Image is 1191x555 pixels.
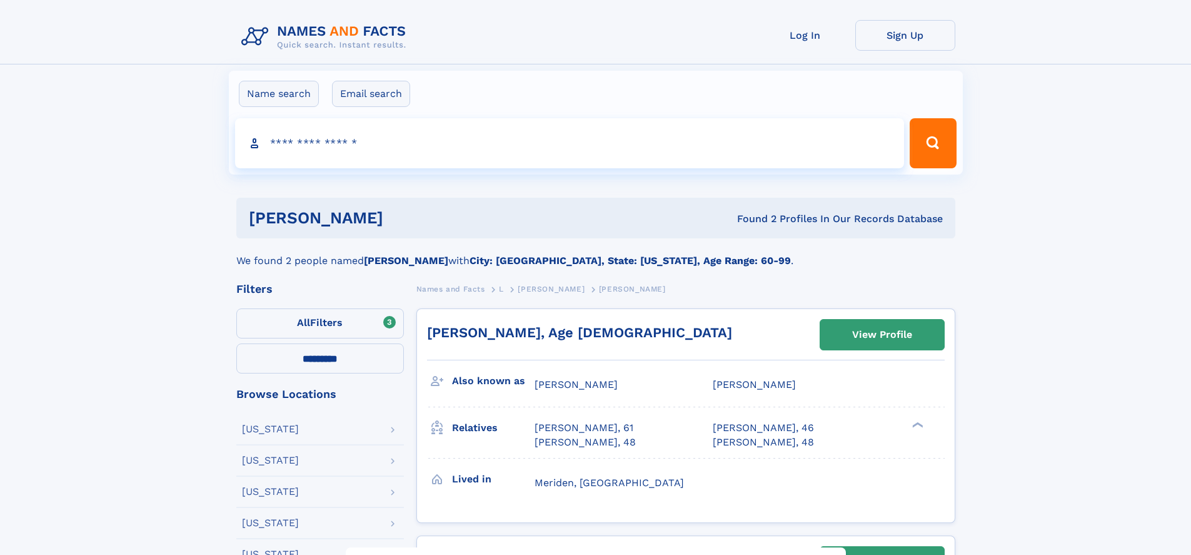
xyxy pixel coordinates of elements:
[236,20,416,54] img: Logo Names and Facts
[332,81,410,107] label: Email search
[242,518,299,528] div: [US_STATE]
[535,379,618,390] span: [PERSON_NAME]
[909,421,924,429] div: ❯
[452,469,535,490] h3: Lived in
[560,212,943,226] div: Found 2 Profiles In Our Records Database
[852,320,912,349] div: View Profile
[470,255,791,267] b: City: [GEOGRAPHIC_DATA], State: [US_STATE], Age Range: 60-99
[242,487,299,497] div: [US_STATE]
[364,255,448,267] b: [PERSON_NAME]
[713,435,814,449] a: [PERSON_NAME], 48
[518,281,585,297] a: [PERSON_NAME]
[236,389,404,400] div: Browse Locations
[820,320,944,350] a: View Profile
[427,325,732,340] a: [PERSON_NAME], Age [DEMOGRAPHIC_DATA]
[755,20,855,51] a: Log In
[239,81,319,107] label: Name search
[535,435,636,449] a: [PERSON_NAME], 48
[236,308,404,339] label: Filters
[452,417,535,439] h3: Relatives
[297,317,310,328] span: All
[249,210,560,226] h1: [PERSON_NAME]
[499,281,504,297] a: L
[910,118,956,168] button: Search Button
[518,285,585,293] span: [PERSON_NAME]
[499,285,504,293] span: L
[599,285,666,293] span: [PERSON_NAME]
[236,238,955,268] div: We found 2 people named with .
[535,477,684,489] span: Meriden, [GEOGRAPHIC_DATA]
[242,456,299,466] div: [US_STATE]
[235,118,905,168] input: search input
[236,283,404,295] div: Filters
[452,370,535,392] h3: Also known as
[713,421,814,435] a: [PERSON_NAME], 46
[416,281,485,297] a: Names and Facts
[713,379,796,390] span: [PERSON_NAME]
[242,424,299,434] div: [US_STATE]
[535,421,633,435] a: [PERSON_NAME], 61
[855,20,955,51] a: Sign Up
